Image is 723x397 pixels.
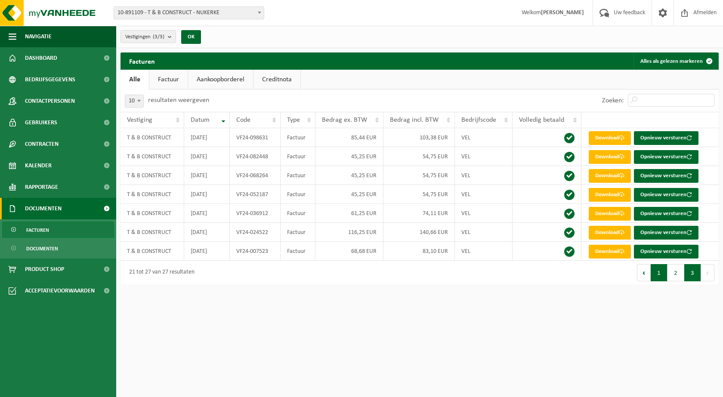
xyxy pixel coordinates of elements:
span: Documenten [25,198,62,219]
button: Opnieuw versturen [634,226,698,240]
td: [DATE] [184,242,230,261]
td: 83,10 EUR [383,242,455,261]
span: Type [287,117,300,123]
span: Navigatie [25,26,52,47]
td: VEL [455,147,513,166]
td: [DATE] [184,223,230,242]
td: Factuur [281,128,316,147]
span: Facturen [26,222,49,238]
a: Aankoopborderel [188,70,253,89]
td: Factuur [281,242,316,261]
span: 10 [125,95,144,108]
span: 10 [125,95,143,107]
a: Documenten [2,240,114,256]
td: VF24-036912 [230,204,280,223]
td: VEL [455,128,513,147]
button: 3 [684,264,701,281]
a: Download [589,169,631,183]
button: Opnieuw versturen [634,188,698,202]
td: T & B CONSTRUCT [120,128,184,147]
td: [DATE] [184,185,230,204]
a: Download [589,207,631,221]
button: OK [181,30,201,44]
span: Bedrag incl. BTW [390,117,439,123]
button: Opnieuw versturen [634,245,698,259]
td: VF24-007523 [230,242,280,261]
h2: Facturen [120,52,164,69]
a: Download [589,226,631,240]
span: Code [236,117,250,123]
div: 21 tot 27 van 27 resultaten [125,265,195,280]
td: 140,66 EUR [383,223,455,242]
td: T & B CONSTRUCT [120,166,184,185]
span: Bedrijfsgegevens [25,69,75,90]
td: VEL [455,204,513,223]
button: Next [701,264,714,281]
span: 10-891109 - T & B CONSTRUCT - NUKERKE [114,7,264,19]
td: 45,25 EUR [315,185,383,204]
td: VF24-052187 [230,185,280,204]
td: 54,75 EUR [383,147,455,166]
a: Facturen [2,222,114,238]
td: 54,75 EUR [383,166,455,185]
button: 1 [651,264,667,281]
td: 74,11 EUR [383,204,455,223]
td: T & B CONSTRUCT [120,185,184,204]
button: Alles als gelezen markeren [633,52,718,70]
td: 61,25 EUR [315,204,383,223]
td: [DATE] [184,128,230,147]
td: VF24-068264 [230,166,280,185]
span: Gebruikers [25,112,57,133]
span: Vestiging [127,117,152,123]
td: Factuur [281,166,316,185]
td: 68,68 EUR [315,242,383,261]
span: Vestigingen [125,31,164,43]
count: (3/3) [153,34,164,40]
td: 85,44 EUR [315,128,383,147]
td: [DATE] [184,204,230,223]
td: VF24-024522 [230,223,280,242]
a: Download [589,150,631,164]
span: Contactpersonen [25,90,75,112]
span: Product Shop [25,259,64,280]
td: Factuur [281,147,316,166]
strong: [PERSON_NAME] [541,9,584,16]
td: 45,25 EUR [315,147,383,166]
button: Opnieuw versturen [634,207,698,221]
span: Rapportage [25,176,58,198]
button: Previous [637,264,651,281]
span: Contracten [25,133,59,155]
td: Factuur [281,185,316,204]
span: Kalender [25,155,52,176]
td: VF24-098631 [230,128,280,147]
td: T & B CONSTRUCT [120,204,184,223]
span: Volledig betaald [519,117,564,123]
span: Documenten [26,240,58,257]
td: Factuur [281,223,316,242]
a: Download [589,188,631,202]
td: 54,75 EUR [383,185,455,204]
span: Bedrag ex. BTW [322,117,367,123]
a: Factuur [149,70,188,89]
span: Bedrijfscode [461,117,496,123]
td: T & B CONSTRUCT [120,223,184,242]
td: VEL [455,223,513,242]
button: Vestigingen(3/3) [120,30,176,43]
a: Alle [120,70,149,89]
button: Opnieuw versturen [634,150,698,164]
td: [DATE] [184,147,230,166]
button: Opnieuw versturen [634,131,698,145]
td: 103,38 EUR [383,128,455,147]
td: [DATE] [184,166,230,185]
button: Opnieuw versturen [634,169,698,183]
td: VEL [455,166,513,185]
span: 10-891109 - T & B CONSTRUCT - NUKERKE [114,6,264,19]
td: T & B CONSTRUCT [120,242,184,261]
button: 2 [667,264,684,281]
label: Zoeken: [602,97,624,104]
td: 116,25 EUR [315,223,383,242]
a: Download [589,131,631,145]
a: Download [589,245,631,259]
span: Dashboard [25,47,57,69]
td: Factuur [281,204,316,223]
